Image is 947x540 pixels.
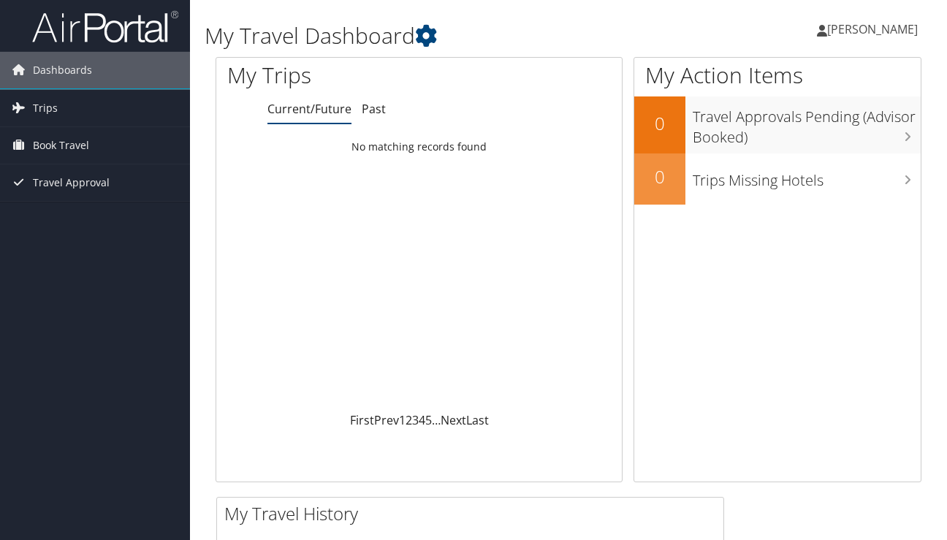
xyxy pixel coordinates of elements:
a: Current/Future [267,101,351,117]
a: 3 [412,412,419,428]
span: Trips [33,90,58,126]
a: 4 [419,412,425,428]
a: First [350,412,374,428]
a: Past [362,101,386,117]
td: No matching records found [216,134,622,160]
span: [PERSON_NAME] [827,21,918,37]
h2: My Travel History [224,501,723,526]
a: 0Travel Approvals Pending (Advisor Booked) [634,96,921,153]
a: Prev [374,412,399,428]
h1: My Trips [227,60,442,91]
span: Book Travel [33,127,89,164]
img: airportal-logo.png [32,9,178,44]
span: … [432,412,441,428]
a: 1 [399,412,406,428]
h3: Travel Approvals Pending (Advisor Booked) [693,99,921,148]
h1: My Travel Dashboard [205,20,690,51]
a: 5 [425,412,432,428]
a: Next [441,412,466,428]
h2: 0 [634,111,685,136]
h1: My Action Items [634,60,921,91]
a: 2 [406,412,412,428]
span: Dashboards [33,52,92,88]
span: Travel Approval [33,164,110,201]
h3: Trips Missing Hotels [693,163,921,191]
a: [PERSON_NAME] [817,7,932,51]
a: Last [466,412,489,428]
h2: 0 [634,164,685,189]
a: 0Trips Missing Hotels [634,153,921,205]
